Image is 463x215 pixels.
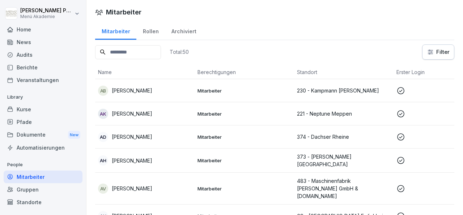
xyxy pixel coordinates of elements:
[4,196,82,208] a: Standorte
[4,171,82,183] a: Mitarbeiter
[4,183,82,196] a: Gruppen
[195,65,294,79] th: Berechtigungen
[197,157,291,164] p: Mitarbeiter
[4,61,82,74] a: Berichte
[297,153,391,168] p: 373 - [PERSON_NAME] [GEOGRAPHIC_DATA]
[98,86,108,96] div: AB
[98,109,108,119] div: AK
[4,141,82,154] a: Automatisierungen
[20,8,73,14] p: [PERSON_NAME] Pätow
[112,133,152,141] p: [PERSON_NAME]
[4,74,82,86] a: Veranstaltungen
[112,157,152,164] p: [PERSON_NAME]
[197,134,291,140] p: Mitarbeiter
[98,155,108,165] div: AH
[112,87,152,94] p: [PERSON_NAME]
[197,111,291,117] p: Mitarbeiter
[95,21,136,40] a: Mitarbeiter
[4,103,82,116] a: Kurse
[297,177,391,200] p: 483 - Maschinenfabrik [PERSON_NAME] GmbH & [DOMAIN_NAME]
[4,116,82,128] a: Pfade
[112,185,152,192] p: [PERSON_NAME]
[197,87,291,94] p: Mitarbeiter
[112,110,152,117] p: [PERSON_NAME]
[98,132,108,142] div: AD
[4,48,82,61] a: Audits
[95,65,195,79] th: Name
[427,48,450,56] div: Filter
[98,184,108,194] div: AV
[136,21,165,40] a: Rollen
[165,21,203,40] a: Archiviert
[297,87,391,94] p: 230 - Kampmann [PERSON_NAME]
[422,45,454,59] button: Filter
[294,65,394,79] th: Standort
[4,128,82,142] div: Dokumente
[170,48,189,55] p: Total: 50
[4,159,82,171] p: People
[106,7,141,17] h1: Mitarbeiter
[68,131,80,139] div: New
[197,185,291,192] p: Mitarbeiter
[20,14,73,19] p: Menü Akademie
[297,110,391,117] p: 221 - Neptune Meppen
[4,128,82,142] a: DokumenteNew
[297,133,391,141] p: 374 - Dachser Rheine
[4,91,82,103] p: Library
[4,23,82,36] a: Home
[4,36,82,48] a: News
